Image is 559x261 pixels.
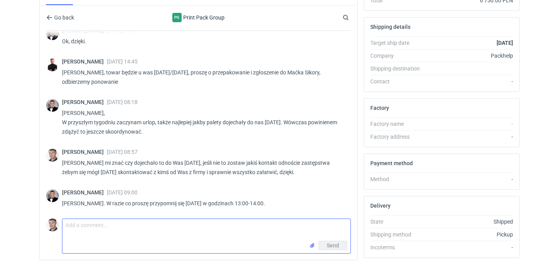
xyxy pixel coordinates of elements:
div: Company [370,52,427,60]
div: Packhelp [427,52,513,60]
img: Filip Sobolewski [46,27,59,40]
span: Go back [53,15,74,20]
span: Send [327,243,339,248]
div: - [427,133,513,141]
div: - [427,175,513,183]
h2: Shipping details [370,24,410,30]
div: Shipping method [370,231,427,238]
div: Method [370,175,427,183]
span: [PERSON_NAME] [62,58,107,65]
h2: Payment method [370,160,413,166]
p: [PERSON_NAME]. W razie co proszę przypomnij się [DATE] w godzinach 13:00-14:00. [62,199,345,208]
div: - [427,120,513,128]
div: Print Pack Group [172,13,182,22]
div: State [370,218,427,226]
p: Ok, dzięki. [62,37,345,46]
div: Print Pack Group [134,13,262,22]
h2: Factory [370,105,389,111]
p: [PERSON_NAME], W przyszłym tygodniu zaczynam urlop, także najlepiej jakby palety dojechały do nas... [62,108,345,136]
span: [DATE] 14:45 [107,58,138,65]
div: Contact [370,78,427,85]
strong: [DATE] [497,40,513,46]
img: Filip Sobolewski [46,189,59,202]
button: Go back [46,13,74,22]
div: Incoterms [370,243,427,251]
button: Send [318,241,347,250]
span: [DATE] 08:18 [107,99,138,105]
div: Shipped [427,218,513,226]
span: [PERSON_NAME] [62,189,107,196]
span: [DATE] 09:00 [107,189,138,196]
img: Filip Sobolewski [46,99,59,112]
div: Target ship date [370,39,427,47]
div: Pickup [427,231,513,238]
span: [PERSON_NAME] [62,99,107,105]
img: Maciej Sikora [46,219,59,231]
span: [DATE] 08:57 [107,149,138,155]
div: - [427,243,513,251]
span: [PERSON_NAME] [62,149,107,155]
div: Shipping destination [370,65,427,72]
input: Search [341,13,366,22]
figcaption: PG [172,13,182,22]
div: Factory name [370,120,427,128]
img: Tomasz Kubiak [46,58,59,71]
div: - [427,78,513,85]
p: [PERSON_NAME] mi znać czy dojechało to do Was [DATE], jeśli nie to zostaw jakiś kontakt odnoście ... [62,158,345,177]
div: Factory address [370,133,427,141]
h2: Delivery [370,203,391,209]
p: [PERSON_NAME], towar będzie u was [DATE]/[DATE], proszę o przepakowanie i zgłoszenie do Maćka Sik... [62,68,345,86]
img: Maciej Sikora [46,149,59,162]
